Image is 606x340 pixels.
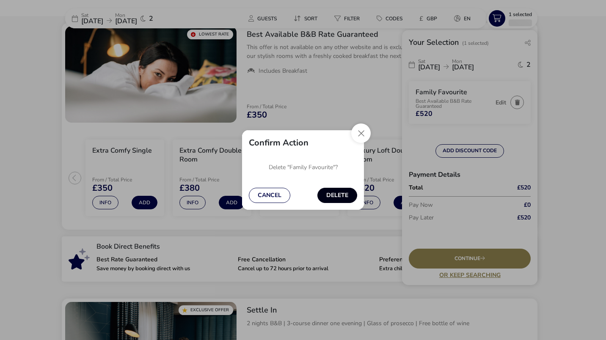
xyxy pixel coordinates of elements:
[249,137,309,148] h2: Confirm Action
[317,188,357,203] button: Delete
[249,188,290,203] button: Cancel
[242,130,364,210] div: delete modal
[351,123,371,143] button: Close
[269,161,338,174] p: Delete "Family Favourite"?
